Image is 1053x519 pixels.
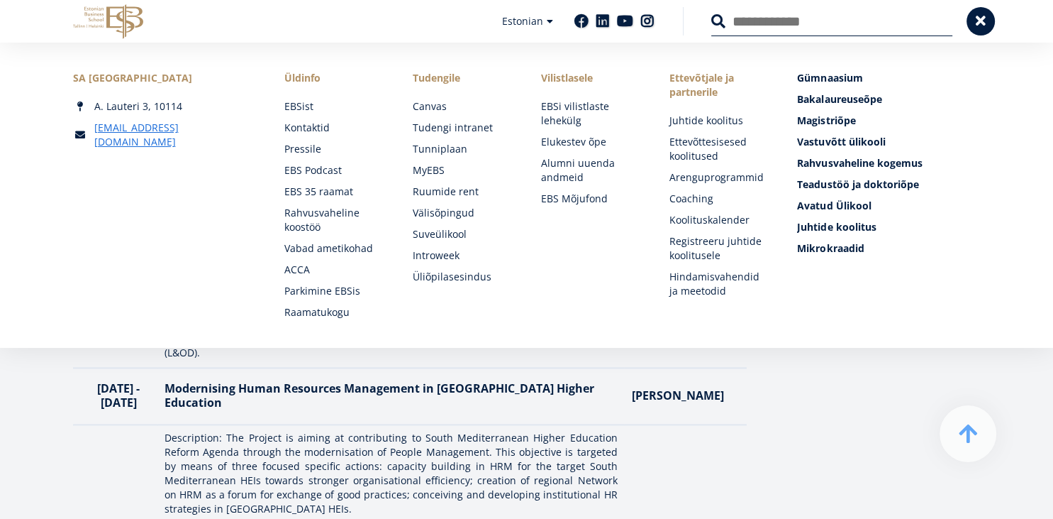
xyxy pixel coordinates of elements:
[797,156,922,170] span: Rahvusvaheline kogemus
[669,71,769,99] span: Ettevõtjale ja partnerile
[413,185,513,199] a: Ruumide rent
[540,99,640,128] a: EBSi vilistlaste lehekülg
[413,206,513,220] a: Välisõpingud
[797,177,980,192] a: Teadustöö ja doktoriõpe
[617,14,633,28] a: Youtube
[797,114,980,128] a: Magistriõpe
[413,99,513,114] a: Canvas
[624,368,746,425] th: [PERSON_NAME]
[669,114,769,128] a: Juhtide koolitus
[669,192,769,206] a: Coaching
[284,121,384,135] a: Kontaktid
[73,368,158,425] th: [DATE] - [DATE]
[73,99,256,114] div: A. Lauteri 3, 10114
[284,142,384,156] a: Pressile
[73,71,256,85] div: SA [GEOGRAPHIC_DATA]
[540,156,640,185] a: Alumni uuenda andmeid
[284,99,384,114] a: EBSist
[413,270,513,284] a: Üliõpilasesindus
[669,234,769,263] a: Registreeru juhtide koolitusele
[797,199,871,212] span: Avatud Ülikool
[413,121,513,135] a: Tudengi intranet
[284,284,384,298] a: Parkimine EBSis
[165,381,594,410] strong: Modernising Human Resources Management in [GEOGRAPHIC_DATA] Higher Education
[669,135,769,163] a: Ettevõttesisesed koolitused
[284,185,384,199] a: EBS 35 raamat
[640,14,654,28] a: Instagram
[797,135,980,149] a: Vastuvõtt ülikooli
[797,220,980,234] a: Juhtide koolitus
[284,163,384,177] a: EBS Podcast
[797,177,918,191] span: Teadustöö ja doktoriõpe
[413,142,513,156] a: Tunniplaan
[284,71,384,85] span: Üldinfo
[284,241,384,256] a: Vabad ametikohad
[284,263,384,277] a: ACCA
[797,199,980,213] a: Avatud Ülikool
[540,192,640,206] a: EBS Mõjufond
[797,241,864,255] span: Mikrokraadid
[413,163,513,177] a: MyEBS
[797,156,980,170] a: Rahvusvaheline kogemus
[797,241,980,256] a: Mikrokraadid
[797,220,876,234] span: Juhtide koolitus
[797,135,885,148] span: Vastuvõtt ülikooli
[413,71,513,85] a: Tudengile
[669,270,769,298] a: Hindamisvahendid ja meetodid
[413,248,513,263] a: Introweek
[284,206,384,234] a: Rahvusvaheline koostöö
[669,213,769,227] a: Koolituskalender
[540,71,640,85] span: Vilistlasele
[797,71,980,85] a: Gümnaasium
[797,92,980,106] a: Bakalaureuseõpe
[596,14,610,28] a: Linkedin
[540,135,640,149] a: Elukestev õpe
[797,71,862,84] span: Gümnaasium
[797,92,881,106] span: Bakalaureuseõpe
[413,227,513,241] a: Suveülikool
[574,14,589,28] a: Facebook
[669,170,769,185] a: Arenguprogrammid
[284,305,384,319] a: Raamatukogu
[797,114,855,127] span: Magistriõpe
[94,121,256,149] a: [EMAIL_ADDRESS][DOMAIN_NAME]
